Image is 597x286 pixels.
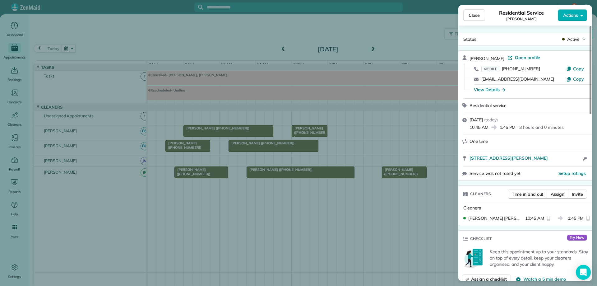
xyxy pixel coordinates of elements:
a: [STREET_ADDRESS][PERSON_NAME] [470,155,581,161]
a: MOBILE[PHONE_NUMBER] [481,66,540,72]
span: Invite [572,191,583,197]
span: [STREET_ADDRESS][PERSON_NAME] [470,155,548,161]
span: Status [463,36,476,42]
button: Time in and out [508,190,547,199]
span: [DATE] [470,117,483,123]
span: One time [470,138,488,144]
span: · [504,56,508,61]
span: [PHONE_NUMBER] [502,66,540,72]
span: 10:45 AM [525,215,544,221]
a: Open profile [507,54,540,61]
p: Keep this appointment up to your standards. Stay on top of every detail, keep your cleaners organ... [490,249,588,267]
span: [PERSON_NAME] [PERSON_NAME] [468,215,523,221]
span: Copy [573,76,584,82]
button: Invite [568,190,587,199]
span: Open profile [515,54,540,61]
a: [EMAIL_ADDRESS][DOMAIN_NAME] [481,76,554,82]
div: Open Intercom Messenger [576,265,591,280]
span: Active [567,36,580,42]
button: Setup ratings [558,170,586,176]
p: 3 hours and 0 minutes [519,124,563,130]
span: Watch a 5 min demo [523,276,566,282]
span: Residential Service [499,9,544,16]
span: Cleaners [470,191,491,197]
button: Copy [566,66,584,72]
button: Assign [547,190,568,199]
span: Time in and out [512,191,543,197]
span: MOBILE [481,66,499,72]
span: Service was not rated yet [470,170,521,177]
span: [PERSON_NAME] [506,16,537,21]
span: [PERSON_NAME] [470,56,504,61]
span: Copy [573,66,584,72]
span: Actions [563,12,578,18]
span: Cleaners [463,205,481,211]
span: ( today ) [484,117,498,123]
button: Copy [566,76,584,82]
button: View Details [474,87,505,93]
span: Assign [551,191,564,197]
span: Try Now [567,235,587,241]
span: 1:45 PM [500,124,516,130]
button: Open access information [581,155,588,162]
button: Assign a checklist [462,274,511,284]
span: 10:45 AM [470,124,488,130]
span: Close [469,12,480,18]
button: Close [463,9,485,21]
span: 1:45 PM [568,215,584,221]
button: Watch a 5 min demo [516,276,566,282]
span: Residential service [470,103,507,108]
span: Checklist [470,236,492,242]
span: Assign a checklist [471,276,507,282]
